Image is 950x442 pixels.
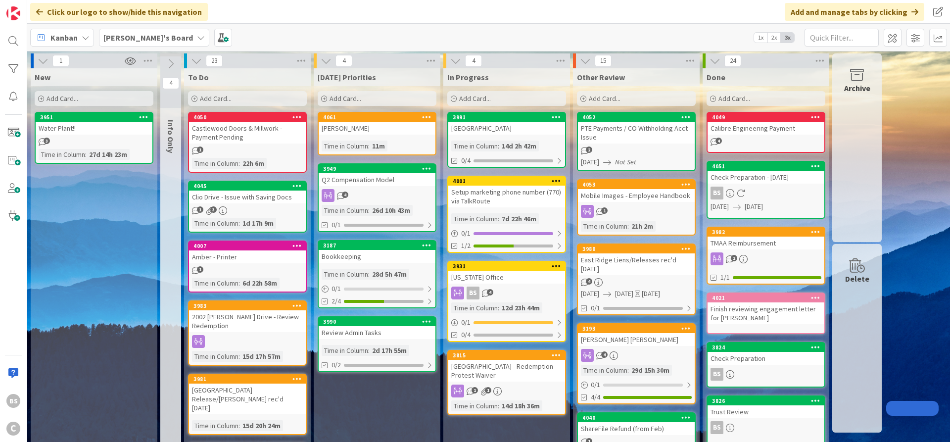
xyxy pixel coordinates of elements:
span: 4 [342,192,348,198]
div: BS [708,187,824,199]
div: 3951Water Plant!! [36,113,152,135]
div: BS [711,187,723,199]
div: [PERSON_NAME] [PERSON_NAME] [578,333,695,346]
div: 15d 17h 57m [240,351,283,362]
div: 6d 22h 58m [240,278,280,289]
div: 15d 20h 24m [240,420,283,431]
span: : [368,345,370,356]
a: 3824Check PreparationBS [707,342,825,388]
div: 3980East Ridge Liens/Releases rec'd [DATE] [578,245,695,275]
span: 1 [472,387,478,393]
div: Finish reviewing engagement letter for [PERSON_NAME] [708,302,824,324]
div: [GEOGRAPHIC_DATA] [448,122,565,135]
span: : [238,158,240,169]
div: 4021 [708,294,824,302]
span: 0 / 1 [461,317,471,328]
span: 1 [197,266,203,273]
div: 3949 [323,165,435,172]
div: 4007 [189,242,306,250]
div: Clio Drive - Issue with Saving Docs [189,191,306,203]
span: 4 [465,55,482,67]
div: 3980 [578,245,695,253]
span: Kanban [50,32,78,44]
div: Q2 Compensation Model [319,173,435,186]
div: ShareFile Refund (from Feb) [578,422,695,435]
a: 3991[GEOGRAPHIC_DATA]Time in Column:14d 2h 42m0/4 [447,112,566,168]
span: Done [707,72,725,82]
img: Visit kanbanzone.com [6,6,20,20]
div: 11m [370,141,387,151]
div: [GEOGRAPHIC_DATA] Release/[PERSON_NAME] rec'd [DATE] [189,384,306,414]
div: 2d 17h 55m [370,345,409,356]
div: 0/1 [448,227,565,240]
span: : [85,149,87,160]
span: Add Card... [330,94,361,103]
span: : [498,213,499,224]
span: 4 [487,289,493,295]
div: 4050Castlewood Doors & Millwork - Payment Pending [189,113,306,144]
div: 3983 [193,302,306,309]
span: 0 / 1 [591,380,600,390]
div: Delete [845,273,869,285]
a: 4051Check Preparation - [DATE]BS[DATE][DATE] [707,161,825,219]
div: 3824 [708,343,824,352]
span: 3x [781,33,794,43]
div: 4007 [193,243,306,249]
div: 3981 [189,375,306,384]
div: 3949Q2 Compensation Model [319,164,435,186]
div: 4045Clio Drive - Issue with Saving Docs [189,182,306,203]
span: Info Only [166,120,176,153]
div: 26d 10h 43m [370,205,413,216]
span: To Do [188,72,209,82]
div: 3826 [712,397,824,404]
div: BS [708,368,824,381]
div: Review Admin Tasks [319,326,435,339]
span: 4 [335,55,352,67]
a: 39832002 [PERSON_NAME] Drive - Review RedemptionTime in Column:15d 17h 57m [188,300,307,366]
div: 3951 [40,114,152,121]
a: 4045Clio Drive - Issue with Saving DocsTime in Column:1d 17h 9m [188,181,307,233]
div: 4053 [578,180,695,189]
div: Time in Column [192,420,238,431]
b: [PERSON_NAME]'s Board [103,33,193,43]
div: 3824 [712,344,824,351]
div: 3193 [582,325,695,332]
div: 4061 [319,113,435,122]
span: 24 [724,55,741,67]
div: Setup marketing phone number (770) via TalkRoute [448,186,565,207]
div: 2002 [PERSON_NAME] Drive - Review Redemption [189,310,306,332]
span: : [238,351,240,362]
div: 3187 [323,242,435,249]
div: 3949 [319,164,435,173]
div: BS [711,368,723,381]
div: 3815[GEOGRAPHIC_DATA] - Redemption Protest Waiver [448,351,565,382]
div: Time in Column [322,141,368,151]
div: 3826 [708,396,824,405]
span: 23 [206,55,223,67]
span: : [368,141,370,151]
span: 0/2 [332,360,341,370]
span: : [368,205,370,216]
div: 3990 [319,317,435,326]
div: Time in Column [581,365,627,376]
div: Time in Column [451,141,498,151]
div: 3982 [712,229,824,236]
div: 4051 [712,163,824,170]
div: 27d 14h 23m [87,149,130,160]
div: Amber - Printer [189,250,306,263]
div: Castlewood Doors & Millwork - Payment Pending [189,122,306,144]
div: 4001 [448,177,565,186]
span: 1 [485,387,491,393]
div: Time in Column [322,205,368,216]
div: Time in Column [451,302,498,313]
span: 0/4 [461,330,471,340]
span: : [627,365,629,376]
div: 4061[PERSON_NAME] [319,113,435,135]
div: Time in Column [581,221,627,232]
div: 4021Finish reviewing engagement letter for [PERSON_NAME] [708,294,824,324]
span: 1/2 [461,241,471,251]
div: 4052 [582,114,695,121]
div: Time in Column [192,158,238,169]
div: Time in Column [322,269,368,280]
span: Today's Priorities [318,72,376,82]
